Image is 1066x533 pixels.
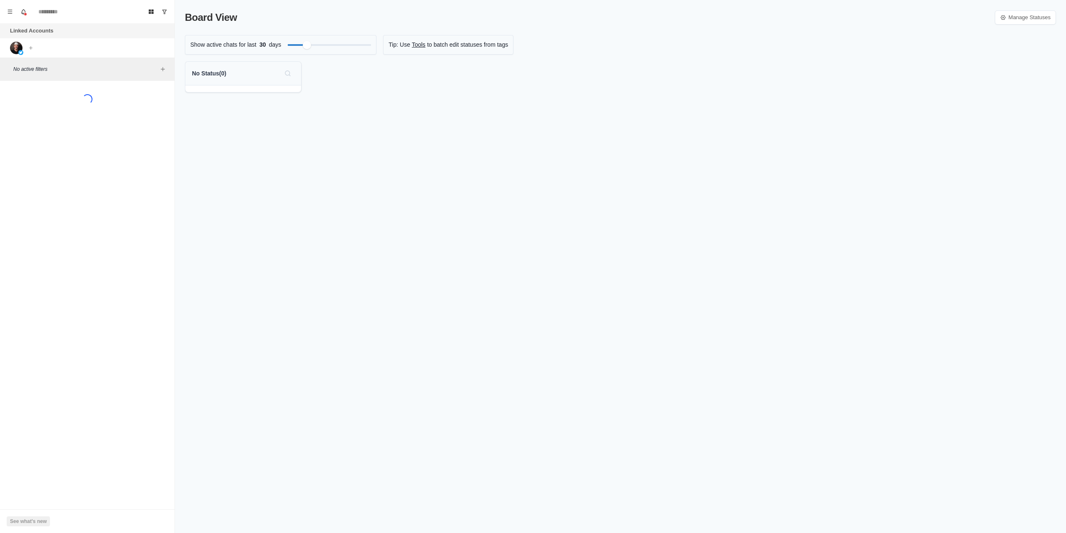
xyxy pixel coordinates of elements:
button: Add filters [158,64,168,74]
p: Tip: Use [389,40,410,49]
button: Notifications [17,5,30,18]
button: See what's new [7,516,50,526]
p: Board View [185,10,237,25]
p: Show active chats for last [190,40,257,49]
button: Add account [26,43,36,53]
p: No active filters [13,65,158,73]
p: Linked Accounts [10,27,53,35]
button: Search [281,67,294,80]
img: picture [18,50,23,55]
a: Tools [412,40,426,49]
span: 30 [257,40,269,49]
div: Filter by activity days [303,41,311,49]
a: Manage Statuses [995,10,1056,25]
button: Show unread conversations [158,5,171,18]
p: No Status ( 0 ) [192,69,226,78]
p: days [269,40,281,49]
button: Menu [3,5,17,18]
img: picture [10,42,22,54]
button: Board View [144,5,158,18]
p: to batch edit statuses from tags [427,40,508,49]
